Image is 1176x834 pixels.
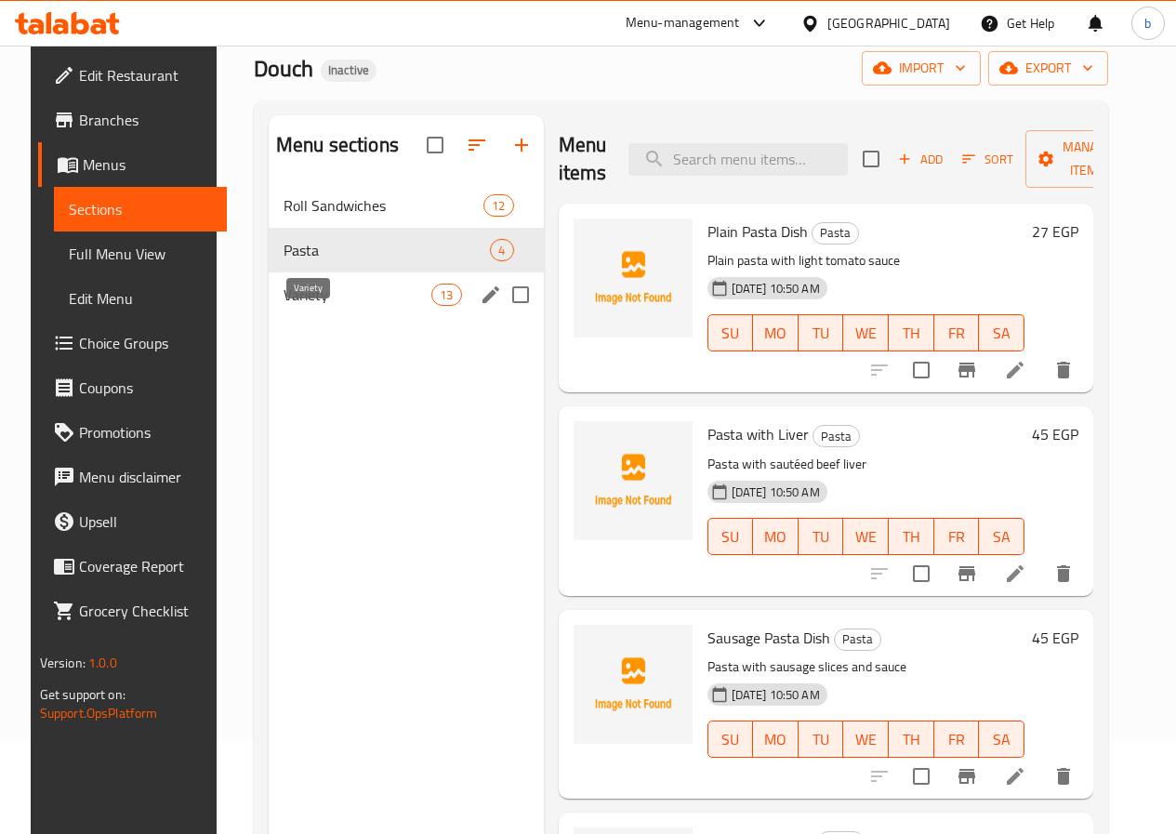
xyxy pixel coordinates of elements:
span: SU [716,320,747,347]
button: SU [707,518,754,555]
button: TH [889,314,934,351]
a: Menus [38,142,227,187]
span: Sort [962,149,1013,170]
span: Sort sections [455,123,499,167]
button: WE [843,518,889,555]
div: Pasta4 [269,228,544,272]
a: Menu disclaimer [38,455,227,499]
button: TU [799,721,844,758]
a: Edit Restaurant [38,53,227,98]
a: Coupons [38,365,227,410]
p: Plain pasta with light tomato sauce [707,249,1024,272]
span: SU [716,726,747,753]
span: Douch [254,47,313,89]
button: MO [753,314,799,351]
button: WE [843,314,889,351]
span: FR [942,320,972,347]
span: MO [760,726,791,753]
a: Edit menu item [1004,765,1026,788]
span: Menus [83,153,212,176]
span: FR [942,523,972,550]
button: SA [979,518,1024,555]
div: Inactive [321,60,377,82]
span: [DATE] 10:50 AM [724,686,827,704]
span: Select to update [902,554,941,593]
button: MO [753,721,799,758]
div: Pasta [812,222,859,245]
button: TH [889,518,934,555]
div: [GEOGRAPHIC_DATA] [827,13,950,33]
span: 1.0.0 [88,651,117,675]
div: Roll Sandwiches [284,194,483,217]
div: Menu-management [626,12,740,34]
button: import [862,51,981,86]
span: Version: [40,651,86,675]
button: delete [1041,348,1086,392]
span: 4 [491,242,512,259]
button: SA [979,721,1024,758]
span: TU [806,320,837,347]
h6: 45 EGP [1032,421,1078,447]
p: Pasta with sausage slices and sauce [707,655,1024,679]
span: SA [986,320,1017,347]
span: b [1144,13,1151,33]
div: Pasta [813,425,860,447]
img: Pasta with Liver [574,421,693,540]
h2: Menu sections [276,131,399,159]
a: Promotions [38,410,227,455]
span: [DATE] 10:50 AM [724,280,827,298]
h2: Menu items [559,131,607,187]
button: export [988,51,1108,86]
span: Choice Groups [79,332,212,354]
a: Edit menu item [1004,563,1026,585]
span: Select all sections [416,126,455,165]
a: Coverage Report [38,544,227,589]
button: TU [799,314,844,351]
button: Branch-specific-item [945,551,989,596]
span: TH [896,523,927,550]
div: items [490,239,513,261]
span: TU [806,726,837,753]
button: FR [934,721,980,758]
button: FR [934,518,980,555]
div: Variety13edit [269,272,544,317]
span: Manage items [1040,136,1135,182]
span: Coupons [79,377,212,399]
span: Edit Menu [69,287,212,310]
nav: Menu sections [269,176,544,324]
span: Inactive [321,62,377,78]
span: Pasta [284,239,491,261]
button: MO [753,518,799,555]
span: Sections [69,198,212,220]
button: Branch-specific-item [945,754,989,799]
span: Edit Restaurant [79,64,212,86]
span: Full Menu View [69,243,212,265]
button: TU [799,518,844,555]
span: FR [942,726,972,753]
span: Sausage Pasta Dish [707,624,830,652]
span: TH [896,726,927,753]
a: Grocery Checklist [38,589,227,633]
span: Plain Pasta Dish [707,218,808,245]
span: Sort items [950,145,1025,174]
a: Upsell [38,499,227,544]
span: Add item [891,145,950,174]
span: TU [806,523,837,550]
span: Pasta [835,629,880,650]
span: Pasta with Liver [707,420,809,448]
button: Branch-specific-item [945,348,989,392]
a: Edit Menu [54,276,227,321]
input: search [628,143,848,176]
span: Coverage Report [79,555,212,577]
span: Promotions [79,421,212,443]
button: delete [1041,754,1086,799]
span: 12 [484,197,512,215]
span: Select to update [902,351,941,390]
a: Full Menu View [54,232,227,276]
span: SU [716,523,747,550]
span: Pasta [813,222,858,244]
span: WE [851,523,881,550]
span: WE [851,320,881,347]
span: TH [896,320,927,347]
